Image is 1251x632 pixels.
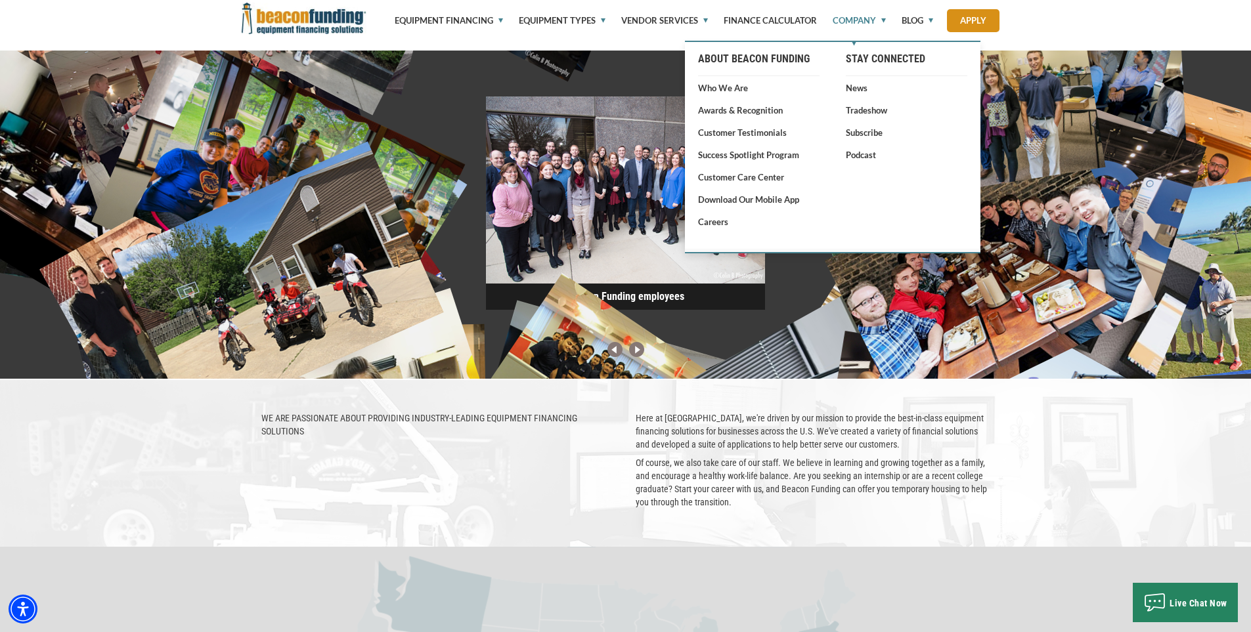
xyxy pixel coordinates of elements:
[9,595,37,623] div: Accessibility Menu
[698,126,820,139] a: Customer Testimonials
[242,12,366,22] a: Beacon Funding Corporation
[636,411,990,451] p: Here at [GEOGRAPHIC_DATA], we're driven by our mission to provide the best-in-class equipment fin...
[1133,583,1238,622] button: Live Chat Now
[1170,598,1227,608] span: Live Chat Now
[846,104,967,117] a: Tradeshow
[486,96,765,284] img: Group shot
[698,47,820,70] a: About Beacon Funding
[261,411,616,438] p: WE ARE PASSIONATE ABOUT PROVIDING INDUSTRY-LEADING EQUIPMENT FINANCING SOLUTIONS
[698,215,820,228] a: Careers
[846,81,967,95] a: News
[626,342,647,359] img: Right Navigator
[846,148,967,161] a: Podcast
[698,193,820,206] a: Download our Mobile App
[698,171,820,184] a: Customer Care Center
[846,47,967,70] a: Stay Connected
[947,9,999,32] a: Apply
[698,104,820,117] a: Awards & Recognition
[636,456,990,509] p: Of course, we also take care of our staff. We believe in learning and growing together as a famil...
[242,3,366,34] img: Beacon Funding Corporation
[486,284,765,310] h2: Beacon Funding employees
[846,126,967,139] a: Subscribe
[604,342,626,359] img: Left Navigator
[698,148,820,161] a: Success Spotlight Program
[698,81,820,95] a: Who We Are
